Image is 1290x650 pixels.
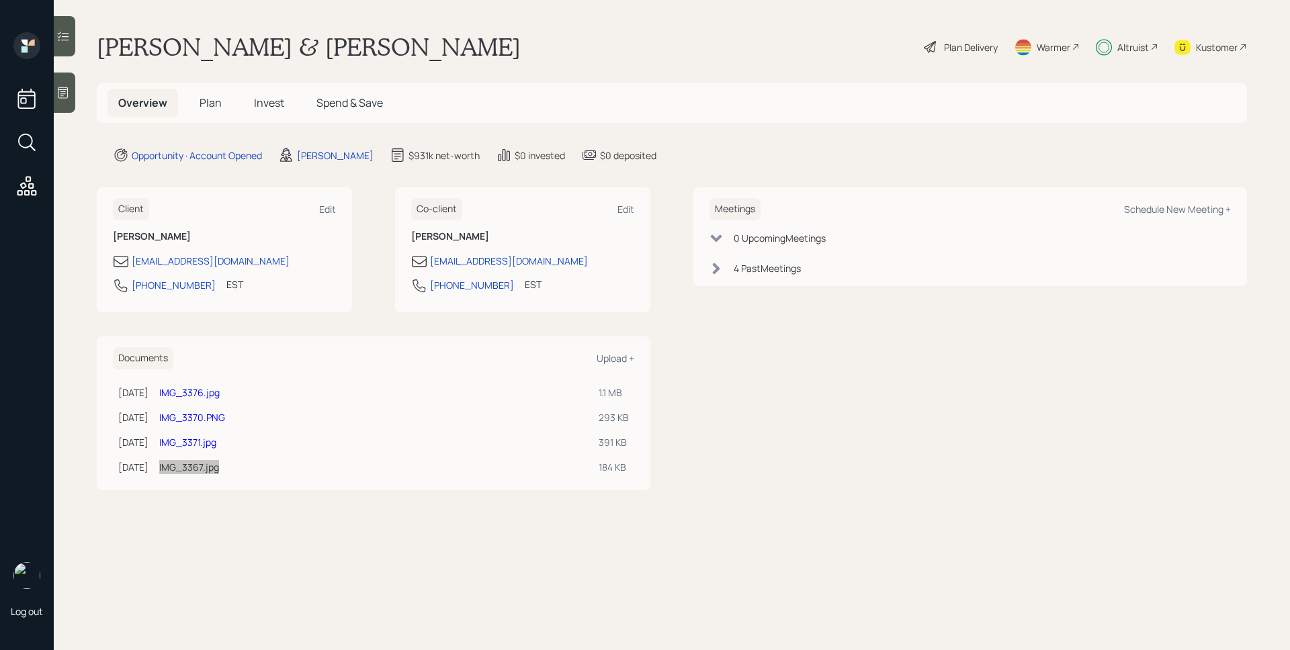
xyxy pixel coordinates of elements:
div: [DATE] [118,385,148,400]
div: Edit [319,203,336,216]
div: [EMAIL_ADDRESS][DOMAIN_NAME] [132,254,290,268]
div: Log out [11,605,43,618]
div: 4 Past Meeting s [734,261,801,275]
h6: Documents [113,347,173,369]
div: [DATE] [118,410,148,424]
div: 1.1 MB [599,385,629,400]
div: Edit [617,203,634,216]
a: IMG_3370.PNG [159,411,225,424]
span: Plan [200,95,222,110]
div: Kustomer [1196,40,1238,54]
div: [PHONE_NUMBER] [430,278,514,292]
h6: [PERSON_NAME] [113,231,336,242]
h6: Co-client [411,198,462,220]
div: $0 invested [515,148,565,162]
a: IMG_3371.jpg [159,436,216,449]
h1: [PERSON_NAME] & [PERSON_NAME] [97,32,521,62]
div: [PHONE_NUMBER] [132,278,216,292]
div: $0 deposited [600,148,656,162]
h6: Client [113,198,149,220]
div: 0 Upcoming Meeting s [734,231,826,245]
div: EST [226,277,243,291]
div: [DATE] [118,435,148,449]
div: 293 KB [599,410,629,424]
a: IMG_3376.jpg [159,386,220,399]
div: 184 KB [599,460,629,474]
div: $931k net-worth [408,148,480,162]
img: james-distasi-headshot.png [13,562,40,589]
div: EST [525,277,542,291]
div: [DATE] [118,460,148,474]
span: Invest [254,95,284,110]
div: 391 KB [599,435,629,449]
div: Plan Delivery [944,40,998,54]
h6: Meetings [709,198,761,220]
span: Spend & Save [316,95,383,110]
div: Schedule New Meeting + [1124,203,1231,216]
a: IMG_3367.jpg [159,461,219,473]
div: [EMAIL_ADDRESS][DOMAIN_NAME] [430,254,588,268]
div: Opportunity · Account Opened [132,148,262,162]
div: Warmer [1037,40,1070,54]
span: Overview [118,95,167,110]
div: Altruist [1117,40,1149,54]
h6: [PERSON_NAME] [411,231,634,242]
div: [PERSON_NAME] [297,148,374,162]
div: Upload + [597,352,634,365]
